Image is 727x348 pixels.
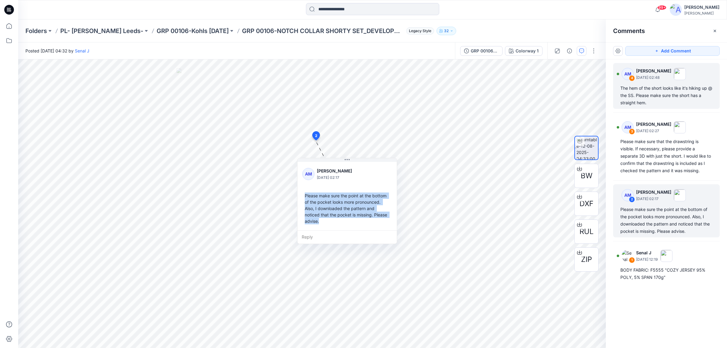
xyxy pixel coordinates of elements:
[629,257,635,263] div: 1
[505,46,543,56] button: Colorway 1
[406,27,434,35] span: Legacy Style
[404,27,434,35] button: Legacy Style
[622,68,634,80] div: AM
[317,175,366,181] p: [DATE] 02:17
[75,48,89,53] a: Senal J
[625,46,720,56] button: Add Comment
[629,75,635,81] div: 4
[636,196,671,202] p: [DATE] 02:17
[684,11,719,15] div: [PERSON_NAME]
[636,249,658,256] p: Senal J
[471,48,499,54] div: GRP 00106-NOTCH COLLAR SHORTY SET_DEVELOPMENT
[636,256,658,263] p: [DATE] 12:19
[581,254,592,265] span: ZIP
[25,27,47,35] a: Folders
[315,133,317,139] span: 2
[620,138,712,174] div: Please make sure that the drawstring is visible. If necessary, please provide a separate 3D with ...
[620,266,712,281] div: BODY FABRIC: F5555 "COZY JERSEY 95% POLY, 5% SPAN 170g"
[444,28,449,34] p: 32
[565,46,574,56] button: Details
[684,4,719,11] div: [PERSON_NAME]
[576,136,598,159] img: turntable-12-08-2025-04:33:00
[620,85,712,106] div: The hem of the short looks like it's hiking up @ the SS. Please make sure the short has a straigh...
[579,226,594,237] span: RUL
[297,230,397,244] div: Reply
[516,48,539,54] div: Colorway 1
[60,27,143,35] a: PL- [PERSON_NAME] Leeds-
[629,129,635,135] div: 3
[657,5,666,10] span: 99+
[579,198,593,209] span: DXF
[317,167,366,175] p: [PERSON_NAME]
[670,4,682,16] img: avatar
[157,27,229,35] a: GRP 00106-Kohls [DATE]
[437,27,456,35] button: 32
[302,168,314,180] div: AM
[636,121,671,128] p: [PERSON_NAME]
[613,27,645,35] h2: Comments
[25,48,89,54] span: Posted [DATE] 04:32 by
[622,121,634,133] div: AM
[636,128,671,134] p: [DATE] 02:27
[302,190,392,227] div: Please make sure the point at the bottom of the pocket looks more pronounced. Also, I downloaded ...
[636,75,671,81] p: [DATE] 02:48
[622,250,634,262] img: Senal J
[242,27,404,35] p: GRP 00106-NOTCH COLLAR SHORTY SET_DEVELOPMENT
[622,189,634,201] div: AM
[636,67,671,75] p: [PERSON_NAME]
[460,46,503,56] button: GRP 00106-NOTCH COLLAR SHORTY SET_DEVELOPMENT
[629,196,635,202] div: 2
[636,189,671,196] p: [PERSON_NAME]
[620,206,712,235] div: Please make sure the point at the bottom of the pocket looks more pronounced. Also, I downloaded ...
[581,170,593,181] span: BW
